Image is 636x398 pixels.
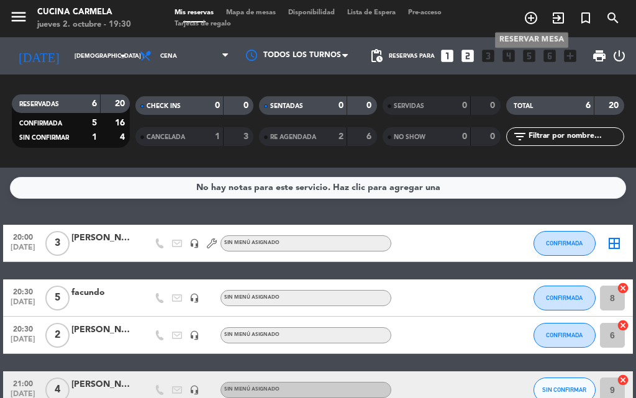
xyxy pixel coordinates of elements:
[115,99,127,108] strong: 20
[7,376,39,390] span: 21:00
[524,11,538,25] i: add_circle_outline
[389,53,435,60] span: Reservas para
[224,387,279,392] span: Sin menú asignado
[617,374,629,386] i: cancel
[542,48,558,64] i: looks_6
[9,7,28,30] button: menu
[501,48,517,64] i: looks_4
[592,48,607,63] span: print
[534,323,596,348] button: CONFIRMADA
[495,32,568,48] div: RESERVAR MESA
[282,9,341,16] span: Disponibilidad
[512,129,527,144] i: filter_list
[338,101,343,110] strong: 0
[521,48,537,64] i: looks_5
[115,119,127,127] strong: 16
[189,330,199,340] i: headset_mic
[71,378,134,392] div: [PERSON_NAME]
[19,120,62,127] span: CONFIRMADA
[527,130,624,143] input: Filtrar por nombre...
[270,134,316,140] span: RE AGENDADA
[189,238,199,248] i: headset_mic
[243,132,251,141] strong: 3
[460,48,476,64] i: looks_two
[45,323,70,348] span: 2
[462,101,467,110] strong: 0
[7,335,39,350] span: [DATE]
[224,295,279,300] span: Sin menú asignado
[19,101,59,107] span: RESERVADAS
[71,286,134,300] div: facundo
[224,332,279,337] span: Sin menú asignado
[220,9,282,16] span: Mapa de mesas
[546,240,583,246] span: CONFIRMADA
[439,48,455,64] i: looks_one
[562,48,578,64] i: add_box
[551,11,566,25] i: exit_to_app
[514,103,533,109] span: TOTAL
[462,132,467,141] strong: 0
[147,103,181,109] span: CHECK INS
[534,231,596,256] button: CONFIRMADA
[490,101,497,110] strong: 0
[92,133,97,142] strong: 1
[92,119,97,127] strong: 5
[37,6,131,19] div: Cucina Carmela
[71,231,134,245] div: [PERSON_NAME]
[546,294,583,301] span: CONFIRMADA
[120,133,127,142] strong: 4
[45,286,70,310] span: 5
[617,282,629,294] i: cancel
[7,229,39,243] span: 20:00
[7,284,39,298] span: 20:30
[607,236,622,251] i: border_all
[9,43,68,68] i: [DATE]
[7,298,39,312] span: [DATE]
[116,48,130,63] i: arrow_drop_down
[338,132,343,141] strong: 2
[402,9,448,16] span: Pre-acceso
[366,132,374,141] strong: 6
[341,9,402,16] span: Lista de Espera
[168,20,237,27] span: Tarjetas de regalo
[490,132,497,141] strong: 0
[147,134,185,140] span: CANCELADA
[196,181,440,195] div: No hay notas para este servicio. Haz clic para agregar una
[578,11,593,25] i: turned_in_not
[92,99,97,108] strong: 6
[394,103,424,109] span: SERVIDAS
[542,386,586,393] span: SIN CONFIRMAR
[19,135,69,141] span: SIN CONFIRMAR
[7,243,39,258] span: [DATE]
[480,48,496,64] i: looks_3
[617,319,629,332] i: cancel
[71,323,134,337] div: [PERSON_NAME]
[215,132,220,141] strong: 1
[609,101,621,110] strong: 20
[394,134,425,140] span: NO SHOW
[9,7,28,26] i: menu
[612,37,627,75] div: LOG OUT
[160,53,177,60] span: Cena
[546,332,583,338] span: CONFIRMADA
[612,48,627,63] i: power_settings_new
[224,240,279,245] span: Sin menú asignado
[270,103,303,109] span: SENTADAS
[215,101,220,110] strong: 0
[7,321,39,335] span: 20:30
[366,101,374,110] strong: 0
[369,48,384,63] span: pending_actions
[37,19,131,31] div: jueves 2. octubre - 19:30
[168,9,220,16] span: Mis reservas
[189,385,199,395] i: headset_mic
[243,101,251,110] strong: 0
[586,101,591,110] strong: 6
[534,286,596,310] button: CONFIRMADA
[606,11,620,25] i: search
[45,231,70,256] span: 3
[189,293,199,303] i: headset_mic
